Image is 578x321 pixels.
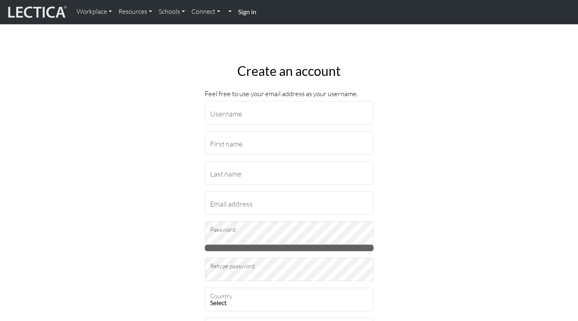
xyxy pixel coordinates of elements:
[155,3,188,20] a: Schools
[205,191,374,215] input: Email address
[205,131,374,155] input: First name
[205,88,374,99] p: Feel free to use your email address as your username.
[205,63,374,79] h2: Create an account
[115,3,155,20] a: Resources
[6,4,67,20] img: lecticalive
[235,3,260,21] a: Sign in
[205,161,374,185] input: Last name
[205,101,374,125] input: Username
[73,3,115,20] a: Workplace
[238,8,256,15] strong: Sign in
[188,3,223,20] a: Connect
